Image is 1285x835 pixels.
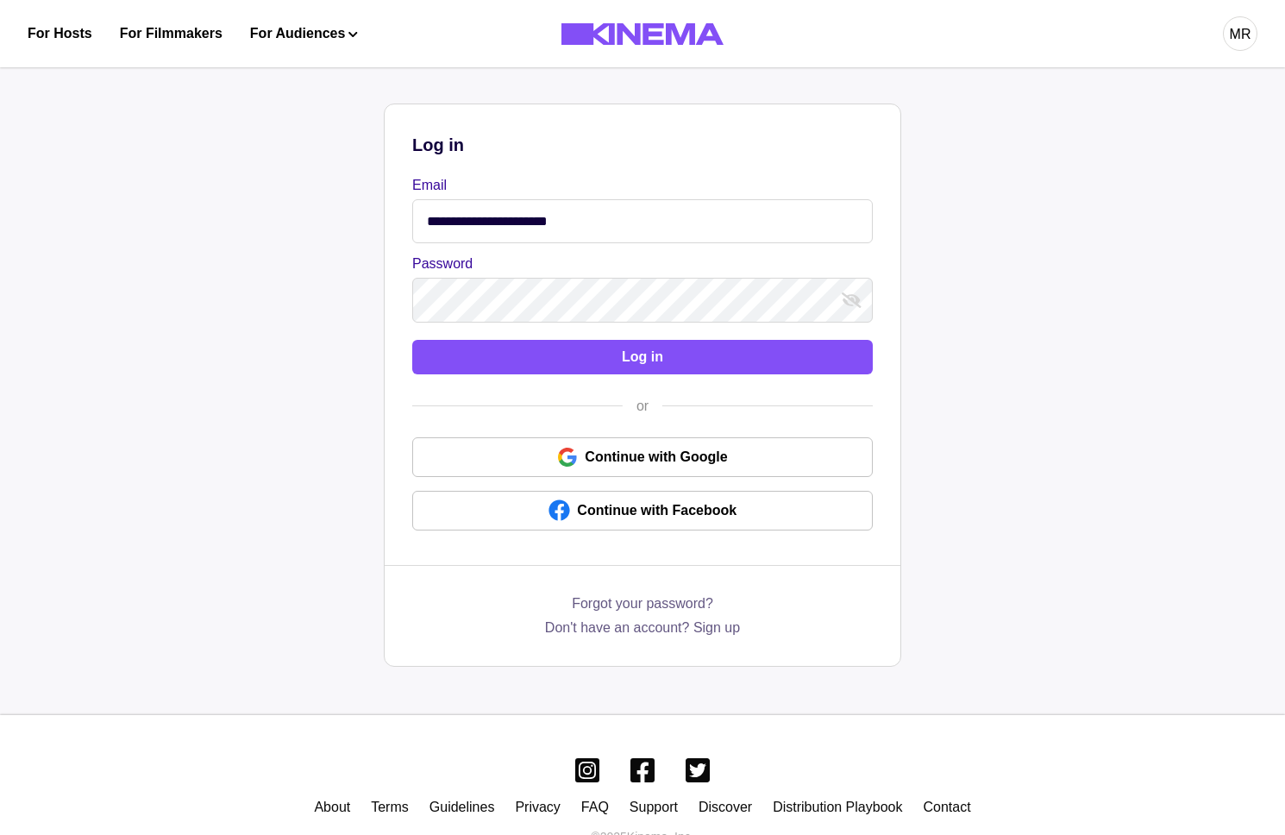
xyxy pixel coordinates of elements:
[250,23,358,44] button: For Audiences
[773,800,902,814] a: Distribution Playbook
[623,396,662,417] div: or
[412,491,873,531] a: Continue with Facebook
[515,800,560,814] a: Privacy
[838,286,866,314] button: show password
[412,340,873,374] button: Log in
[630,800,678,814] a: Support
[412,437,873,477] a: Continue with Google
[545,618,740,638] a: Don't have an account? Sign up
[371,800,409,814] a: Terms
[412,132,873,158] p: Log in
[429,800,495,814] a: Guidelines
[412,175,862,196] label: Email
[28,23,92,44] a: For Hosts
[581,800,609,814] a: FAQ
[120,23,223,44] a: For Filmmakers
[314,800,350,814] a: About
[412,254,862,274] label: Password
[699,800,752,814] a: Discover
[1230,24,1251,45] div: MR
[572,593,713,618] a: Forgot your password?
[923,800,970,814] a: Contact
